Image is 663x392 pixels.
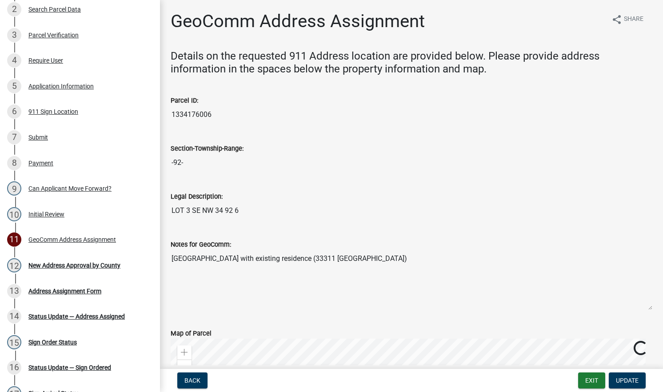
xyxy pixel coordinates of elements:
div: 15 [7,335,21,349]
div: GeoComm Address Assignment [28,236,116,243]
div: Initial Review [28,211,64,217]
button: Back [177,372,208,388]
div: 10 [7,207,21,221]
div: Require User [28,57,63,64]
i: share [611,14,622,25]
h4: Details on the requested 911 Address location are provided below. Please provide address informat... [171,50,652,76]
textarea: [GEOGRAPHIC_DATA] with existing residence (33311 [GEOGRAPHIC_DATA]) [171,250,652,310]
h1: GeoComm Address Assignment [171,11,425,32]
div: Status Update — Sign Ordered [28,364,111,371]
div: 14 [7,309,21,324]
button: Update [609,372,646,388]
span: Share [624,14,643,25]
div: Status Update — Address Assigned [28,313,125,320]
label: Parcel ID: [171,98,198,104]
span: Back [184,377,200,384]
button: Exit [578,372,605,388]
div: 911 Sign Location [28,108,78,115]
div: Payment [28,160,53,166]
div: 4 [7,53,21,68]
div: 13 [7,284,21,298]
div: 9 [7,181,21,196]
div: Search Parcel Data [28,6,81,12]
div: Sign Order Status [28,339,77,345]
div: Can Applicant Move Forward? [28,185,112,192]
label: Map of Parcel [171,331,212,337]
div: 3 [7,28,21,42]
button: shareShare [604,11,651,28]
div: 5 [7,79,21,93]
div: Address Assignment Form [28,288,101,294]
label: Legal Description: [171,194,223,200]
div: Parcel Verification [28,32,79,38]
span: Update [616,377,639,384]
div: Zoom in [177,345,192,360]
div: 7 [7,130,21,144]
label: Notes for GeoComm: [171,242,231,248]
div: New Address Approval by County [28,262,120,268]
div: 2 [7,2,21,16]
div: 12 [7,258,21,272]
label: Section-Township-Range: [171,146,244,152]
div: 16 [7,360,21,375]
div: Submit [28,134,48,140]
div: 6 [7,104,21,119]
div: 8 [7,156,21,170]
div: Application Information [28,83,94,89]
div: 11 [7,232,21,247]
div: Zoom out [177,360,192,374]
